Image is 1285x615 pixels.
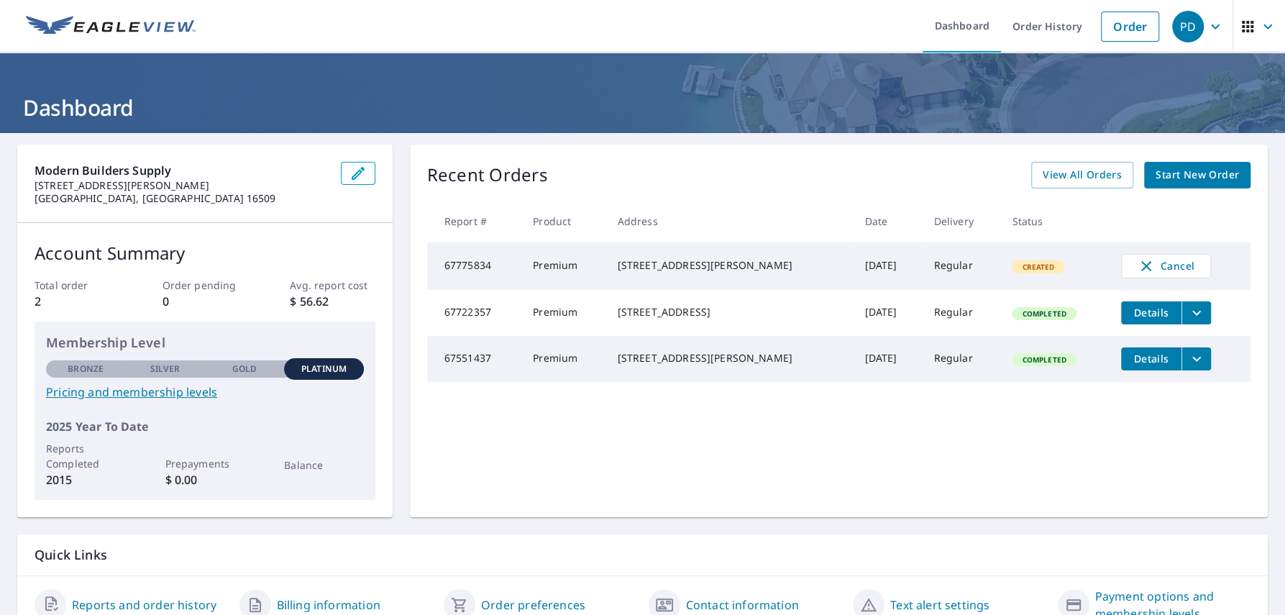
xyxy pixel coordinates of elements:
[1144,162,1250,188] a: Start New Order
[165,471,244,488] p: $ 0.00
[1000,200,1110,242] th: Status
[232,363,257,375] p: Gold
[606,200,854,242] th: Address
[46,471,125,488] p: 2015
[165,456,244,471] p: Prepayments
[922,242,1000,290] td: Regular
[853,200,922,242] th: Date
[163,278,247,293] p: Order pending
[1013,309,1074,319] span: Completed
[1013,355,1074,365] span: Completed
[46,333,364,352] p: Membership Level
[46,418,364,435] p: 2025 Year To Date
[1181,347,1211,370] button: filesDropdownBtn-67551437
[521,290,605,336] td: Premium
[1172,11,1204,42] div: PD
[35,546,1250,564] p: Quick Links
[290,293,375,310] p: $ 56.62
[290,278,375,293] p: Avg. report cost
[1130,352,1173,365] span: Details
[922,200,1000,242] th: Delivery
[35,293,119,310] p: 2
[46,383,364,401] a: Pricing and membership levels
[277,596,380,614] a: Billing information
[1043,166,1122,184] span: View All Orders
[427,200,521,242] th: Report #
[72,596,216,614] a: Reports and order history
[427,162,548,188] p: Recent Orders
[521,200,605,242] th: Product
[481,596,585,614] a: Order preferences
[1181,301,1211,324] button: filesDropdownBtn-67722357
[427,290,521,336] td: 67722357
[284,457,363,473] p: Balance
[521,336,605,382] td: Premium
[853,290,922,336] td: [DATE]
[427,336,521,382] td: 67551437
[686,596,799,614] a: Contact information
[618,258,842,273] div: [STREET_ADDRESS][PERSON_NAME]
[35,192,329,205] p: [GEOGRAPHIC_DATA], [GEOGRAPHIC_DATA] 16509
[26,16,196,37] img: EV Logo
[150,363,180,375] p: Silver
[890,596,989,614] a: Text alert settings
[618,305,842,319] div: [STREET_ADDRESS]
[68,363,104,375] p: Bronze
[1121,301,1181,324] button: detailsBtn-67722357
[853,242,922,290] td: [DATE]
[618,351,842,365] div: [STREET_ADDRESS][PERSON_NAME]
[521,242,605,290] td: Premium
[1031,162,1133,188] a: View All Orders
[853,336,922,382] td: [DATE]
[1101,12,1159,42] a: Order
[163,293,247,310] p: 0
[1121,347,1181,370] button: detailsBtn-67551437
[1013,262,1063,272] span: Created
[46,441,125,471] p: Reports Completed
[1121,254,1211,278] button: Cancel
[35,179,329,192] p: [STREET_ADDRESS][PERSON_NAME]
[35,162,329,179] p: Modern Builders Supply
[1136,258,1196,275] span: Cancel
[1130,306,1173,319] span: Details
[35,240,375,266] p: Account Summary
[1156,166,1239,184] span: Start New Order
[17,93,1268,122] h1: Dashboard
[35,278,119,293] p: Total order
[922,290,1000,336] td: Regular
[301,363,347,375] p: Platinum
[922,336,1000,382] td: Regular
[427,242,521,290] td: 67775834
